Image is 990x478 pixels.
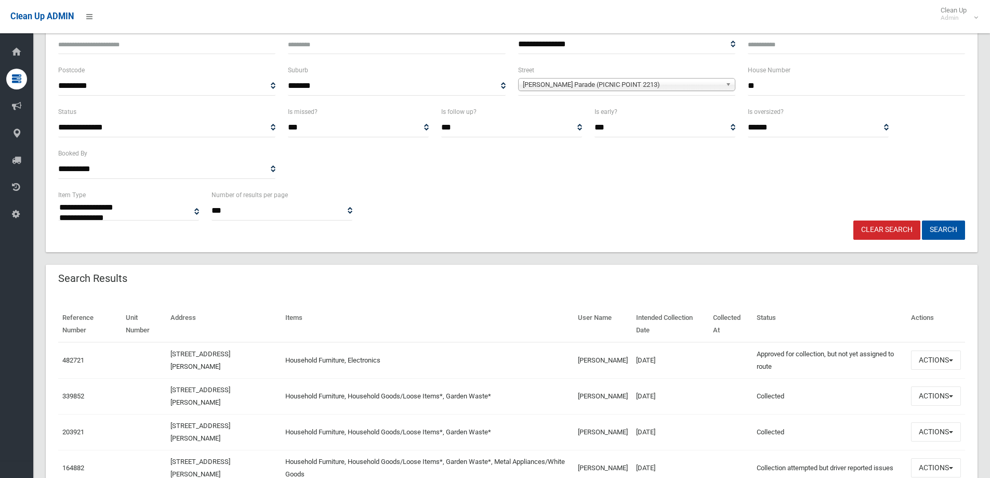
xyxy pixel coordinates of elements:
a: Clear Search [853,221,920,240]
label: Is missed? [288,106,318,118]
td: [PERSON_NAME] [574,378,632,414]
td: [PERSON_NAME] [574,414,632,450]
label: Status [58,106,76,118]
a: [STREET_ADDRESS][PERSON_NAME] [170,422,230,442]
label: Booked By [58,148,87,159]
label: Is follow up? [441,106,477,118]
th: Actions [907,306,965,342]
td: [PERSON_NAME] [574,342,632,379]
td: Collected [753,378,907,414]
label: Street [518,64,534,76]
label: Number of results per page [212,189,288,201]
td: Household Furniture, Electronics [281,342,574,379]
a: 164882 [62,464,84,472]
button: Actions [911,386,961,406]
label: Item Type [58,189,86,201]
td: Approved for collection, but not yet assigned to route [753,342,907,379]
td: Household Furniture, Household Goods/Loose Items*, Garden Waste* [281,378,574,414]
a: [STREET_ADDRESS][PERSON_NAME] [170,386,230,406]
th: Items [281,306,574,342]
th: Collected At [709,306,753,342]
td: Household Furniture, Household Goods/Loose Items*, Garden Waste* [281,414,574,450]
a: 339852 [62,392,84,400]
a: [STREET_ADDRESS][PERSON_NAME] [170,458,230,478]
a: [STREET_ADDRESS][PERSON_NAME] [170,350,230,370]
label: Suburb [288,64,308,76]
label: Is early? [595,106,617,118]
th: Intended Collection Date [632,306,709,342]
label: Postcode [58,64,85,76]
label: House Number [748,64,790,76]
button: Actions [911,422,961,442]
td: Collected [753,414,907,450]
button: Search [922,221,965,240]
th: Address [166,306,281,342]
button: Actions [911,351,961,370]
span: [PERSON_NAME] Parade (PICNIC POINT 2213) [523,79,721,91]
th: Reference Number [58,306,122,342]
a: 203921 [62,428,84,436]
a: 482721 [62,356,84,364]
span: Clean Up ADMIN [10,11,74,21]
label: Is oversized? [748,106,784,118]
td: [DATE] [632,378,709,414]
td: [DATE] [632,414,709,450]
span: Clean Up [935,6,977,22]
th: Status [753,306,907,342]
th: User Name [574,306,632,342]
td: [DATE] [632,342,709,379]
button: Actions [911,458,961,477]
small: Admin [941,14,967,22]
th: Unit Number [122,306,166,342]
header: Search Results [46,268,140,289]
